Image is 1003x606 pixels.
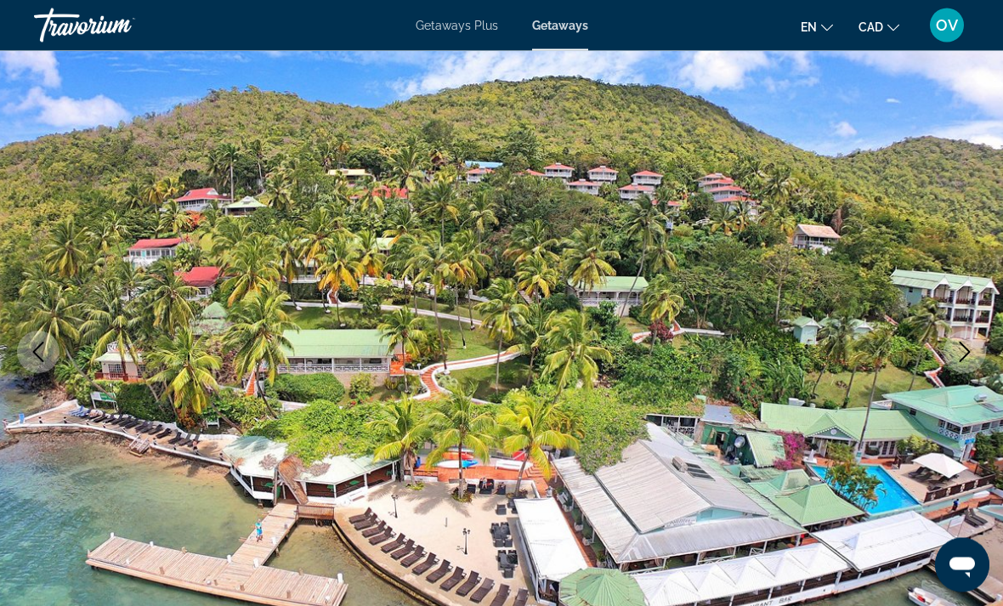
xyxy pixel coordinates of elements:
button: Previous image [17,331,59,374]
iframe: Button to launch messaging window [935,538,989,592]
span: OV [936,17,958,34]
a: Travorium [34,3,204,48]
span: CAD [858,20,883,34]
a: Getaways [532,19,588,32]
button: User Menu [925,8,969,43]
span: en [801,20,817,34]
a: Getaways Plus [416,19,498,32]
button: Next image [943,331,986,374]
button: Change currency [858,14,899,39]
button: Change language [801,14,833,39]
